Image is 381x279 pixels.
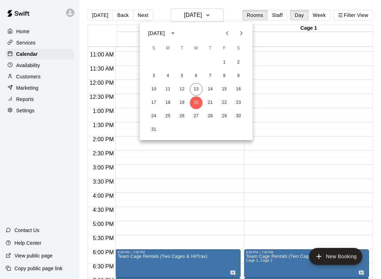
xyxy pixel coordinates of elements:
[232,83,245,96] button: 16
[204,83,217,96] button: 14
[147,96,160,109] button: 17
[232,41,245,55] span: Saturday
[176,96,188,109] button: 19
[148,30,165,37] div: [DATE]
[218,41,231,55] span: Friday
[190,70,202,82] button: 6
[147,110,160,123] button: 24
[167,27,179,39] button: calendar view is open, switch to year view
[218,110,231,123] button: 29
[190,83,202,96] button: 13
[162,110,174,123] button: 25
[176,110,188,123] button: 26
[162,70,174,82] button: 4
[190,110,202,123] button: 27
[190,96,202,109] button: 20
[176,41,188,55] span: Tuesday
[147,123,160,136] button: 31
[190,41,202,55] span: Wednesday
[220,26,234,40] button: Previous month
[232,96,245,109] button: 23
[218,70,231,82] button: 8
[176,70,188,82] button: 5
[232,56,245,69] button: 2
[232,70,245,82] button: 9
[204,96,217,109] button: 21
[162,41,174,55] span: Monday
[234,26,248,40] button: Next month
[204,41,217,55] span: Thursday
[162,96,174,109] button: 18
[204,110,217,123] button: 28
[204,70,217,82] button: 7
[218,56,231,69] button: 1
[147,83,160,96] button: 10
[147,41,160,55] span: Sunday
[176,83,188,96] button: 12
[162,83,174,96] button: 11
[232,110,245,123] button: 30
[147,70,160,82] button: 3
[218,96,231,109] button: 22
[218,83,231,96] button: 15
